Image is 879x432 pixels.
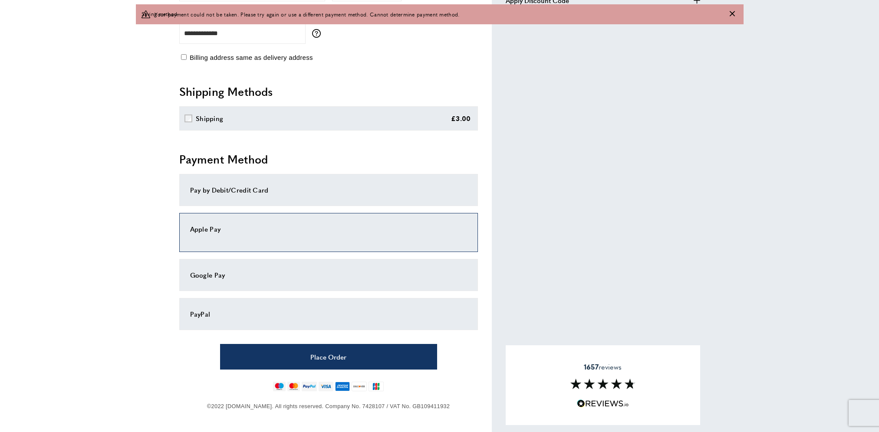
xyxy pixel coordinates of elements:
span: Billing address same as delivery address [190,54,313,61]
input: Billing address same as delivery address [181,54,187,60]
img: maestro [273,382,286,391]
img: jcb [369,382,384,391]
h2: Payment Method [179,151,478,167]
div: Pay by Debit/Credit Card [190,185,467,195]
div: Apple Pay [190,224,467,234]
strong: 1657 [584,362,599,372]
button: More information [312,29,325,38]
img: visa [319,382,333,391]
h2: Shipping Methods [179,84,478,99]
div: Shipping [196,113,223,124]
div: off [136,4,744,24]
img: Reviews.io 5 stars [577,399,629,408]
img: paypal [302,382,317,391]
div: Close message [730,10,735,18]
img: discover [352,382,367,391]
span: ©2022 [DOMAIN_NAME]. All rights reserved. Company No. 7428107 / VAT No. GB109411932 [207,403,450,409]
div: Google Pay [190,270,467,280]
button: Place Order [220,344,437,370]
div: £3.00 [451,113,471,124]
img: Reviews section [570,379,635,389]
span: reviews [584,363,622,371]
div: PayPal [190,309,467,319]
span: Saving method [142,10,178,18]
img: mastercard [287,382,300,391]
img: american-express [335,382,350,391]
